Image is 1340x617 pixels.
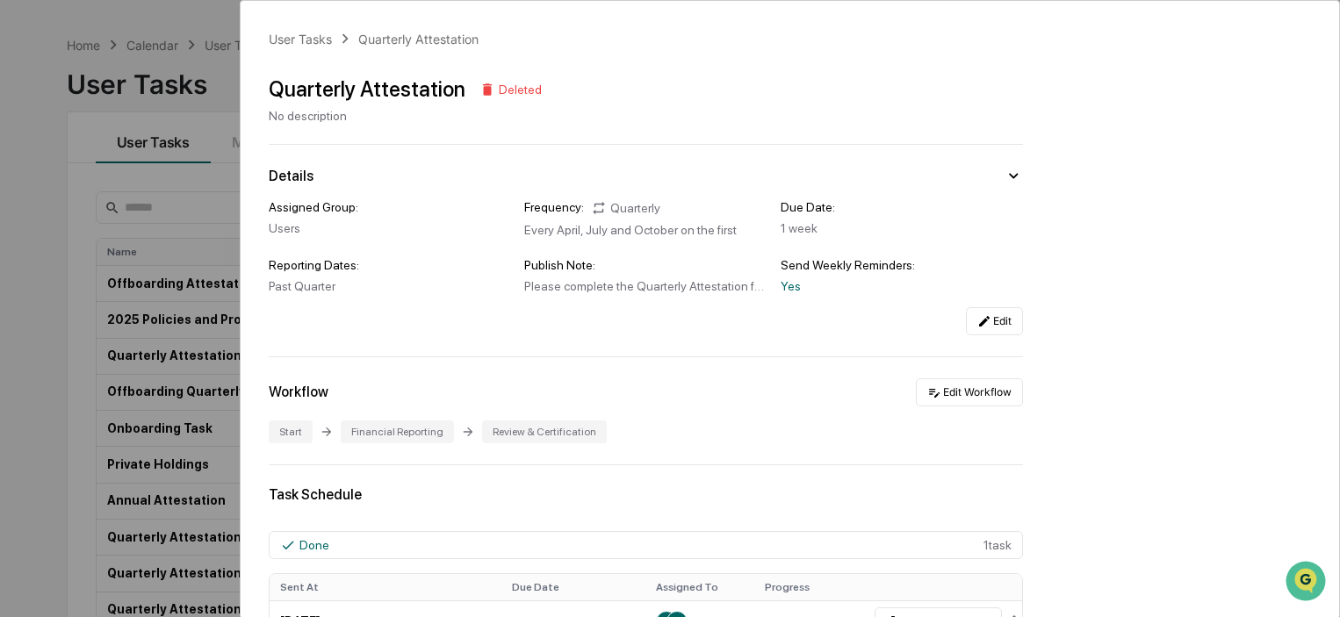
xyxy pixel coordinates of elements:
div: Send Weekly Reminders: [781,258,1023,272]
div: Past conversations [18,195,118,209]
div: Yes [781,279,1023,293]
div: 1 week [781,221,1023,235]
div: User Tasks [269,32,332,47]
div: Workflow [269,384,328,400]
p: How can we help? [18,37,320,65]
span: Preclearance [35,359,113,377]
a: 🖐️Preclearance [11,352,120,384]
span: Attestations [145,359,218,377]
div: No description [269,109,542,123]
img: Jack Rasmussen [18,222,46,250]
span: [PERSON_NAME] [54,239,142,253]
div: Frequency: [524,200,584,216]
th: Due Date [501,574,645,600]
th: Progress [754,574,863,600]
span: [DATE] [155,239,191,253]
a: 🗄️Attestations [120,352,225,384]
a: 🔎Data Lookup [11,385,118,417]
button: Start new chat [299,140,320,161]
div: We're available if you need us! [79,152,241,166]
img: 8933085812038_c878075ebb4cc5468115_72.jpg [37,134,68,166]
img: 1746055101610-c473b297-6a78-478c-a979-82029cc54cd1 [18,134,49,166]
span: [PERSON_NAME] [54,286,142,300]
span: Pylon [175,435,213,448]
button: See all [272,191,320,212]
div: Review & Certification [482,420,607,443]
div: Financial Reporting [341,420,454,443]
span: [DATE] [155,286,191,300]
div: Publish Note: [524,258,767,272]
img: Jessica Sacks [18,269,46,298]
div: Past Quarter [269,279,511,293]
div: 🖐️ [18,361,32,375]
button: Edit Workflow [916,378,1023,406]
div: 1 task [269,531,1023,559]
a: Powered byPylon [124,434,213,448]
div: Task Schedule [269,486,1023,503]
div: Users [269,221,511,235]
div: Start [269,420,313,443]
div: Reporting Dates: [269,258,511,272]
div: Deleted [499,83,542,97]
div: Due Date: [781,200,1023,214]
div: Details [269,168,313,184]
div: Please complete the Quarterly Attestation for Q1. [524,279,767,293]
div: Every April, July and October on the first [524,223,767,237]
button: Edit [966,307,1023,335]
div: Assigned Group: [269,200,511,214]
span: Data Lookup [35,392,111,410]
div: Done [299,538,329,552]
iframe: Open customer support [1284,559,1331,606]
div: 🔎 [18,394,32,408]
span: • [146,239,152,253]
th: Assigned To [645,574,754,600]
span: • [146,286,152,300]
div: Start new chat [79,134,288,152]
th: Sent At [270,574,501,600]
div: Quarterly Attestation [269,76,465,102]
div: Quarterly Attestation [358,32,479,47]
div: Quarterly [591,200,660,216]
img: 1746055101610-c473b297-6a78-478c-a979-82029cc54cd1 [35,240,49,254]
div: 🗄️ [127,361,141,375]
